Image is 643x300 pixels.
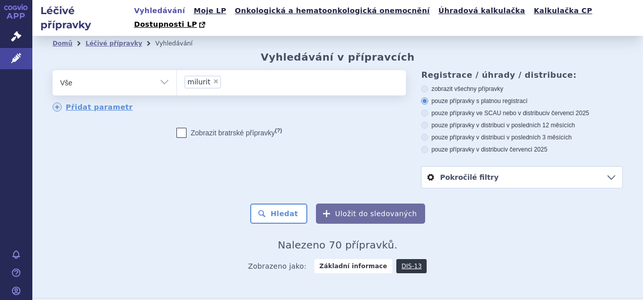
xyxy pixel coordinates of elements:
button: Uložit do sledovaných [316,204,425,224]
a: Pokročilé filtry [422,167,622,188]
label: pouze přípravky s platnou registrací [421,97,623,105]
strong: Základní informace [314,259,392,273]
span: v červenci 2025 [546,110,589,117]
a: Onkologická a hematoonkologická onemocnění [232,4,433,18]
a: Léčivé přípravky [85,40,142,47]
input: milurit [224,75,229,88]
li: Vyhledávání [155,36,206,51]
span: Dostupnosti LP [134,20,197,28]
a: Vyhledávání [131,4,188,18]
a: Úhradová kalkulačka [435,4,528,18]
h2: Léčivé přípravky [32,4,131,32]
h3: Registrace / úhrady / distribuce: [421,70,623,80]
label: pouze přípravky v distribuci v posledních 3 měsících [421,133,623,141]
a: Domů [53,40,72,47]
label: pouze přípravky ve SCAU nebo v distribuci [421,109,623,117]
a: Přidat parametr [53,103,133,112]
span: milurit [188,78,210,85]
span: Zobrazeno jako: [248,259,307,273]
button: Hledat [250,204,307,224]
a: Kalkulačka CP [531,4,595,18]
a: DIS-13 [396,259,427,273]
span: × [213,78,219,84]
label: Zobrazit bratrské přípravky [176,128,282,138]
span: Nalezeno 70 přípravků. [278,239,398,251]
span: v červenci 2025 [505,146,547,153]
abbr: (?) [275,127,282,134]
label: pouze přípravky v distribuci [421,145,623,154]
label: pouze přípravky v distribuci v posledních 12 měsících [421,121,623,129]
a: Moje LP [191,4,229,18]
label: zobrazit všechny přípravky [421,85,623,93]
a: Dostupnosti LP [131,18,210,32]
h2: Vyhledávání v přípravcích [261,51,415,63]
